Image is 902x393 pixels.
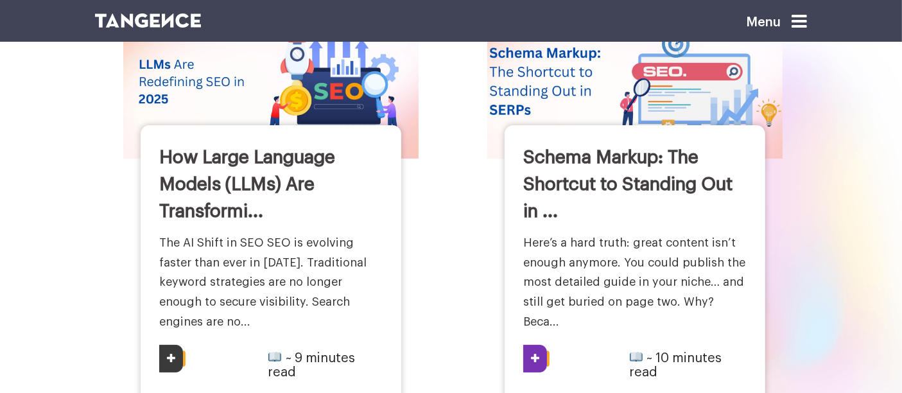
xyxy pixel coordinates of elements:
[647,352,653,365] span: ~
[95,13,202,28] img: logo SVG
[268,352,355,379] span: minutes read
[630,351,643,363] img: 📖
[159,237,367,327] a: The AI Shift in SEO SEO is evolving faster than ever in [DATE]. Traditional keyword strategies ar...
[656,352,670,365] span: 10
[523,148,733,220] a: Schema Markup: The Shortcut to Standing Out in ...
[629,352,722,379] span: minutes read
[123,4,419,158] img: How Large Language Models (LLMs) Are Transforming SEO in 2025
[295,352,302,365] span: 9
[286,352,291,365] span: ~
[159,148,335,220] a: How Large Language Models (LLMs) Are Transformi...
[268,351,281,363] img: 📖
[523,237,745,327] a: Here’s a hard truth: great content isn’t enough anymore. You could publish the most detailed guid...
